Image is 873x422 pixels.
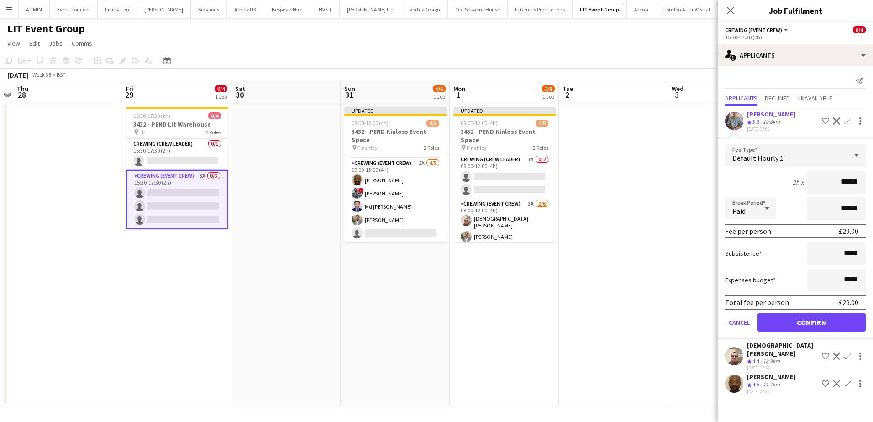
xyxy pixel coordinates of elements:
h3: 3432 - PEND Kinloss Event Space [453,127,556,144]
div: Updated [453,107,556,114]
span: 3 [670,90,684,100]
span: Tue [563,84,573,93]
span: Wed [672,84,684,93]
button: Singpods [191,0,227,18]
button: [PERSON_NAME] [137,0,191,18]
span: 2/8 [536,120,548,127]
button: [PERSON_NAME] Ltd [340,0,402,18]
span: 2 Roles [533,144,548,151]
span: Finchley [358,144,378,151]
div: [DEMOGRAPHIC_DATA][PERSON_NAME] [747,341,818,358]
div: 1 Job [433,93,445,100]
div: Applicants [718,44,873,66]
button: LIT Event Group [573,0,627,18]
div: [PERSON_NAME] [747,110,795,118]
span: 1 [452,90,465,100]
div: [PERSON_NAME] [747,373,795,381]
span: Comms [72,39,92,47]
app-card-role: Crewing (Event Crew)3A2/608:00-12:00 (4h)[DEMOGRAPHIC_DATA][PERSON_NAME][PERSON_NAME] [453,199,556,299]
span: Week 35 [30,71,53,78]
app-card-role: Crewing (Event Crew)2A4/509:00-13:00 (4h)[PERSON_NAME]![PERSON_NAME]Md [PERSON_NAME][PERSON_NAME] [344,158,447,242]
span: 2/8 [542,85,555,92]
span: Paid [732,206,746,216]
button: INVNT [310,0,340,18]
div: Fee per person [725,227,771,236]
span: Crewing (Event Crew) [725,26,782,33]
button: Bespoke-Hire [264,0,310,18]
button: Event concept [50,0,98,18]
button: Lillingston [98,0,137,18]
div: 1 Job [542,93,554,100]
button: Arena [627,0,656,18]
app-card-role: Crewing (Crew Leader)1A0/208:00-12:00 (4h) [453,154,556,199]
span: Sat [235,84,245,93]
app-job-card: 15:30-17:30 (2h)0/43432 - PEND Lit Warehouse LIT2 RolesCrewing (Crew Leader)0/115:30-17:30 (2h) C... [126,107,228,229]
span: Jobs [49,39,63,47]
span: 4/6 [433,85,446,92]
div: Total fee per person [725,298,789,307]
button: ADMIN [19,0,50,18]
span: Sun [344,84,355,93]
span: Unavailable [797,95,832,101]
button: Old Sessions House [448,0,508,18]
span: 08:00-12:00 (4h) [461,120,498,127]
span: 2 [561,90,573,100]
span: 28 [16,90,28,100]
span: Mon [453,84,465,93]
label: Expenses budget [725,276,776,284]
app-card-role: Crewing (Event Crew)3A0/315:30-17:30 (2h) [126,170,228,229]
span: Declined [765,95,790,101]
span: 0/4 [853,26,866,33]
span: 4.5 [752,381,759,388]
div: 15:30-17:30 (2h) [725,34,866,41]
div: 1 Job [215,93,227,100]
button: InGenius Productions [508,0,573,18]
div: [DATE] 22:29 [747,389,795,395]
h3: 3432 - PEND Lit Warehouse [126,120,228,128]
div: 10.6km [761,118,782,126]
h3: Job Fulfilment [718,5,873,16]
app-job-card: Updated08:00-12:00 (4h)2/83432 - PEND Kinloss Event Space Finchley2 RolesCrewing (Crew Leader)1A0... [453,107,556,242]
div: £29.00 [839,227,858,236]
label: Subsistence [725,249,762,258]
span: 4/6 [426,120,439,127]
a: View [4,37,24,49]
span: 09:00-13:00 (4h) [352,120,389,127]
span: Edit [29,39,40,47]
div: 18.3km [761,358,782,365]
span: Default Hourly 1 [732,153,784,163]
div: BST [57,71,66,78]
span: LIT [139,129,147,136]
button: VortekDesign [402,0,448,18]
div: 2h x [793,178,804,186]
app-job-card: Updated09:00-13:00 (4h)4/63432 - PEND Kinloss Event Space Finchley2 RolesCrewing (Crew Leader)1A0... [344,107,447,242]
span: Thu [17,84,28,93]
h3: 3432 - PEND Kinloss Event Space [344,127,447,144]
div: £29.00 [839,298,858,307]
span: View [7,39,20,47]
button: London AudioVisual [656,0,718,18]
span: 0/4 [215,85,227,92]
span: 29 [125,90,133,100]
span: 2 Roles [424,144,439,151]
span: 4.4 [752,358,759,364]
span: 15:30-17:30 (2h) [133,112,170,119]
button: Crewing (Event Crew) [725,26,789,33]
a: Jobs [45,37,66,49]
span: Fri [126,84,133,93]
span: 3.6 [752,118,759,125]
span: 2 Roles [205,129,221,136]
app-card-role: Crewing (Crew Leader)0/115:30-17:30 (2h) [126,139,228,170]
span: 30 [234,90,245,100]
span: 31 [343,90,355,100]
div: Updated [344,107,447,114]
div: [DATE] 17:54 [747,365,818,371]
div: [DATE] [7,70,28,79]
a: Comms [68,37,96,49]
span: Finchley [467,144,487,151]
button: Confirm [757,313,866,332]
div: [DATE] 17:08 [747,126,795,132]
